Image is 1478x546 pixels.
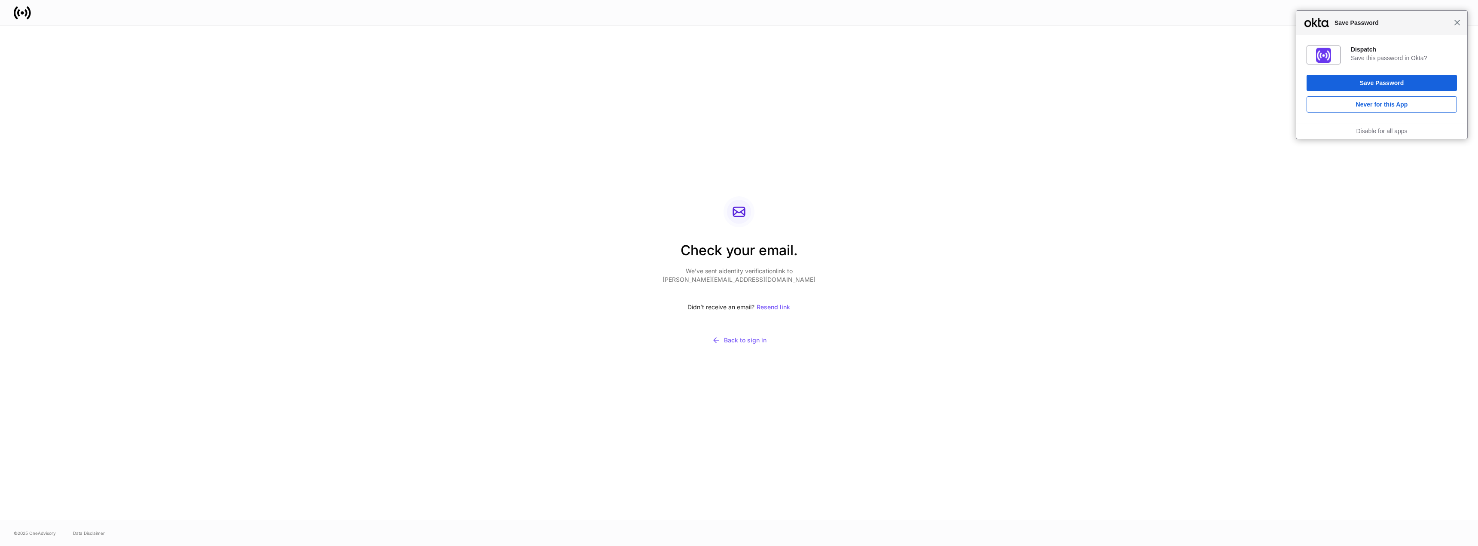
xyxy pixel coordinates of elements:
div: Dispatch [1351,46,1457,53]
button: Never for this App [1307,96,1457,113]
h2: Check your email. [663,241,815,267]
p: We’ve sent a identity verification link to [PERSON_NAME][EMAIL_ADDRESS][DOMAIN_NAME] [663,267,815,284]
span: Close [1454,19,1460,26]
a: Disable for all apps [1356,128,1407,134]
div: Save this password in Okta? [1351,54,1457,62]
button: Resend link [756,298,791,317]
div: Back to sign in [712,336,766,345]
a: Data Disclaimer [73,530,105,537]
button: Save Password [1307,75,1457,91]
div: Resend link [757,304,790,310]
div: Didn’t receive an email? [663,298,815,317]
span: Save Password [1330,18,1454,28]
img: IoaI0QAAAAZJREFUAwDpn500DgGa8wAAAABJRU5ErkJggg== [1316,48,1331,63]
button: Back to sign in [663,330,815,350]
span: © 2025 OneAdvisory [14,530,56,537]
